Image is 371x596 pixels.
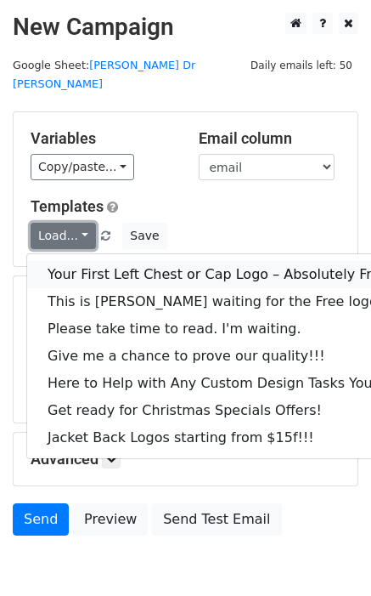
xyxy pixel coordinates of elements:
[13,503,69,536] a: Send
[31,223,96,249] a: Load...
[13,59,195,91] small: Google Sheet:
[31,154,134,180] a: Copy/paste...
[152,503,281,536] a: Send Test Email
[31,197,104,215] a: Templates
[245,59,358,71] a: Daily emails left: 50
[13,13,358,42] h2: New Campaign
[73,503,148,536] a: Preview
[31,129,173,148] h5: Variables
[199,129,341,148] h5: Email column
[245,56,358,75] span: Daily emails left: 50
[13,59,195,91] a: [PERSON_NAME] Dr [PERSON_NAME]
[122,223,166,249] button: Save
[286,514,371,596] iframe: Chat Widget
